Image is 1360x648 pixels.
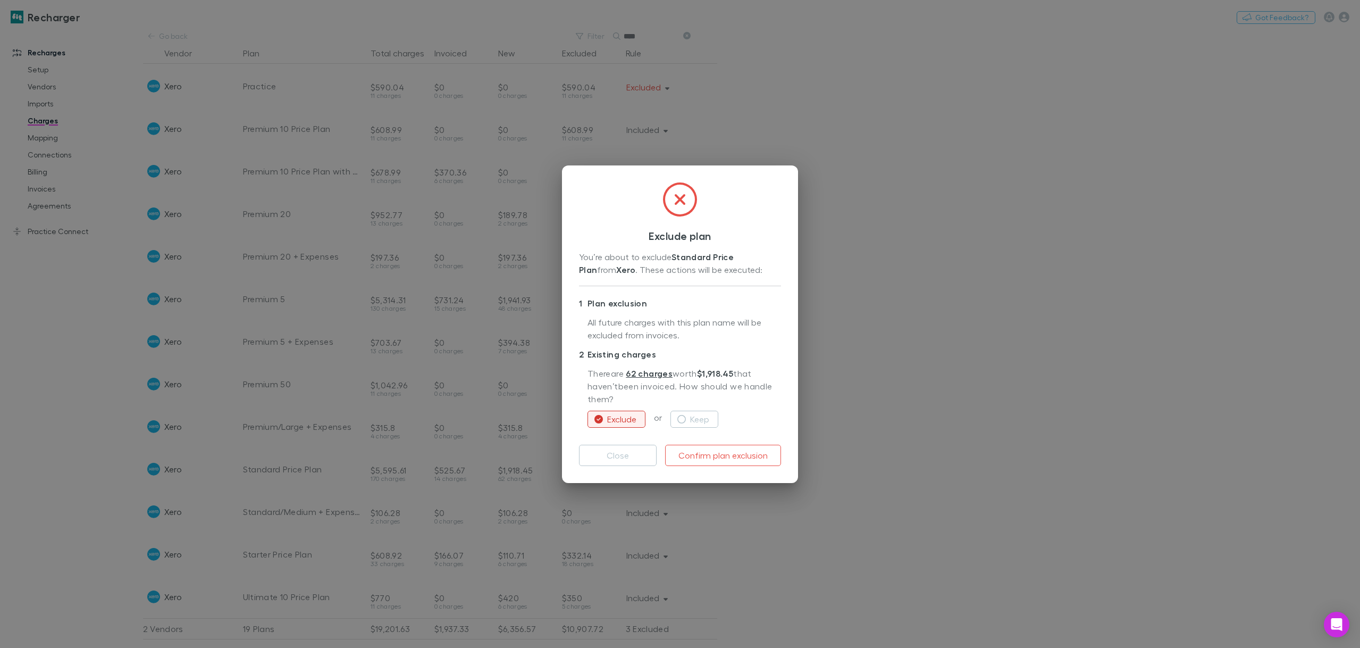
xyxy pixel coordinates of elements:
[626,368,673,379] a: 62 charges
[579,251,781,277] div: You’re about to exclude from . These actions will be executed:
[645,412,670,422] span: or
[616,264,635,275] strong: Xero
[579,348,587,361] div: 2
[670,411,718,428] button: Keep
[579,445,657,466] button: Close
[587,411,645,428] button: Exclude
[579,346,781,363] p: Existing charges
[665,445,781,466] button: Confirm plan exclusion
[587,367,781,406] p: There are worth that haven’t been invoiced. How should we handle them?
[579,252,736,275] strong: Standard Price Plan
[579,312,781,346] div: All future charges with this plan name will be excluded from invoices.
[579,295,781,312] p: Plan exclusion
[697,368,733,379] strong: $1,918.45
[579,229,781,242] h3: Exclude plan
[579,297,587,310] div: 1
[1324,612,1349,637] div: Open Intercom Messenger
